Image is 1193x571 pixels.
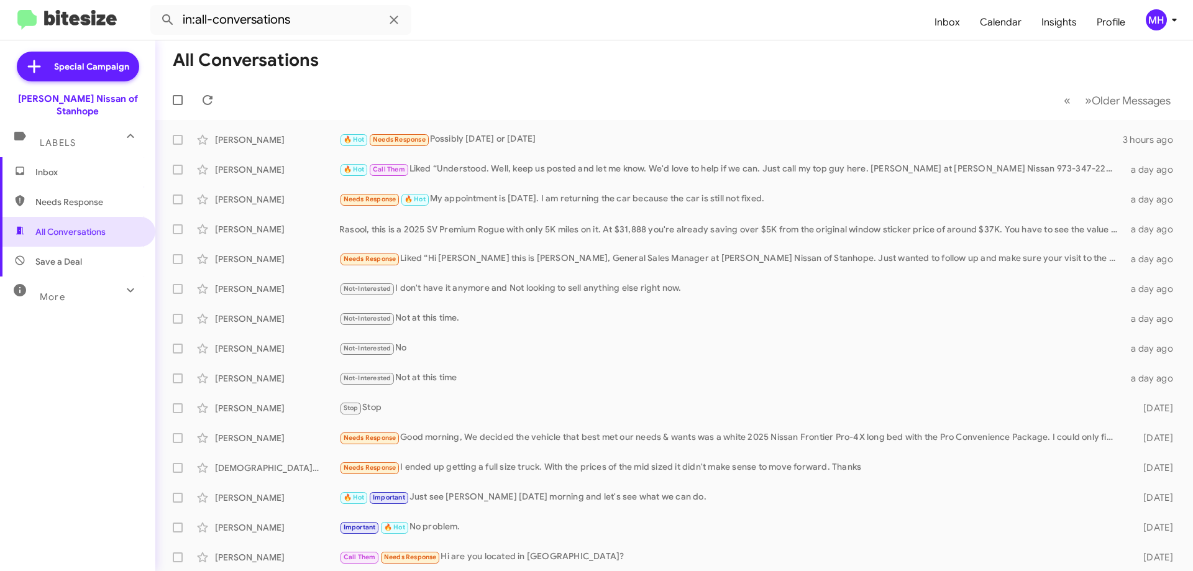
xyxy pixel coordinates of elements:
[173,50,319,70] h1: All Conversations
[215,223,339,235] div: [PERSON_NAME]
[1123,491,1183,504] div: [DATE]
[344,434,396,442] span: Needs Response
[339,192,1123,206] div: My appointment is [DATE]. I am returning the car because the car is still not fixed.
[1123,551,1183,564] div: [DATE]
[215,432,339,444] div: [PERSON_NAME]
[339,223,1123,235] div: Rasool, this is a 2025 SV Premium Rogue with only 5K miles on it. At $31,888 you're already savin...
[215,372,339,385] div: [PERSON_NAME]
[54,60,129,73] span: Special Campaign
[1123,253,1183,265] div: a day ago
[344,553,376,561] span: Call Them
[1123,372,1183,385] div: a day ago
[1123,223,1183,235] div: a day ago
[344,255,396,263] span: Needs Response
[1123,521,1183,534] div: [DATE]
[215,521,339,534] div: [PERSON_NAME]
[1056,88,1078,113] button: Previous
[1085,93,1092,108] span: »
[339,460,1123,475] div: I ended up getting a full size truck. With the prices of the mid sized it didn't make sense to mo...
[339,431,1123,445] div: Good morning, We decided the vehicle that best met our needs & wants was a white 2025 Nissan Fron...
[344,165,365,173] span: 🔥 Hot
[1087,4,1135,40] a: Profile
[373,493,405,501] span: Important
[215,163,339,176] div: [PERSON_NAME]
[339,371,1123,385] div: Not at this time
[215,193,339,206] div: [PERSON_NAME]
[215,402,339,414] div: [PERSON_NAME]
[215,253,339,265] div: [PERSON_NAME]
[17,52,139,81] a: Special Campaign
[1123,342,1183,355] div: a day ago
[1123,432,1183,444] div: [DATE]
[344,344,391,352] span: Not-Interested
[1092,94,1171,107] span: Older Messages
[344,404,359,412] span: Stop
[344,285,391,293] span: Not-Interested
[215,551,339,564] div: [PERSON_NAME]
[150,5,411,35] input: Search
[215,342,339,355] div: [PERSON_NAME]
[1123,163,1183,176] div: a day ago
[339,490,1123,505] div: Just see [PERSON_NAME] [DATE] morning and let's see what we can do.
[35,255,82,268] span: Save a Deal
[35,166,141,178] span: Inbox
[339,520,1123,534] div: No problem.
[1123,134,1183,146] div: 3 hours ago
[339,252,1123,266] div: Liked “Hi [PERSON_NAME] this is [PERSON_NAME], General Sales Manager at [PERSON_NAME] Nissan of S...
[339,550,1123,564] div: Hi are you located in [GEOGRAPHIC_DATA]?
[384,523,405,531] span: 🔥 Hot
[339,132,1123,147] div: Possibly [DATE] or [DATE]
[35,196,141,208] span: Needs Response
[373,135,426,144] span: Needs Response
[344,493,365,501] span: 🔥 Hot
[1135,9,1179,30] button: MH
[344,464,396,472] span: Needs Response
[215,283,339,295] div: [PERSON_NAME]
[1057,88,1178,113] nav: Page navigation example
[1123,402,1183,414] div: [DATE]
[405,195,426,203] span: 🔥 Hot
[1077,88,1178,113] button: Next
[1123,193,1183,206] div: a day ago
[339,341,1123,355] div: No
[344,195,396,203] span: Needs Response
[1123,462,1183,474] div: [DATE]
[215,313,339,325] div: [PERSON_NAME]
[970,4,1031,40] a: Calendar
[339,311,1123,326] div: Not at this time.
[339,401,1123,415] div: Stop
[1123,283,1183,295] div: a day ago
[373,165,405,173] span: Call Them
[1031,4,1087,40] a: Insights
[344,523,376,531] span: Important
[1123,313,1183,325] div: a day ago
[925,4,970,40] a: Inbox
[344,314,391,322] span: Not-Interested
[215,134,339,146] div: [PERSON_NAME]
[339,281,1123,296] div: I don't have it anymore and Not looking to sell anything else right now.
[339,162,1123,176] div: Liked “Understood. Well, keep us posted and let me know. We'd love to help if we can. Just call m...
[215,462,339,474] div: [DEMOGRAPHIC_DATA][PERSON_NAME]
[1064,93,1071,108] span: «
[344,135,365,144] span: 🔥 Hot
[344,374,391,382] span: Not-Interested
[40,291,65,303] span: More
[1146,9,1167,30] div: MH
[35,226,106,238] span: All Conversations
[384,553,437,561] span: Needs Response
[215,491,339,504] div: [PERSON_NAME]
[40,137,76,148] span: Labels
